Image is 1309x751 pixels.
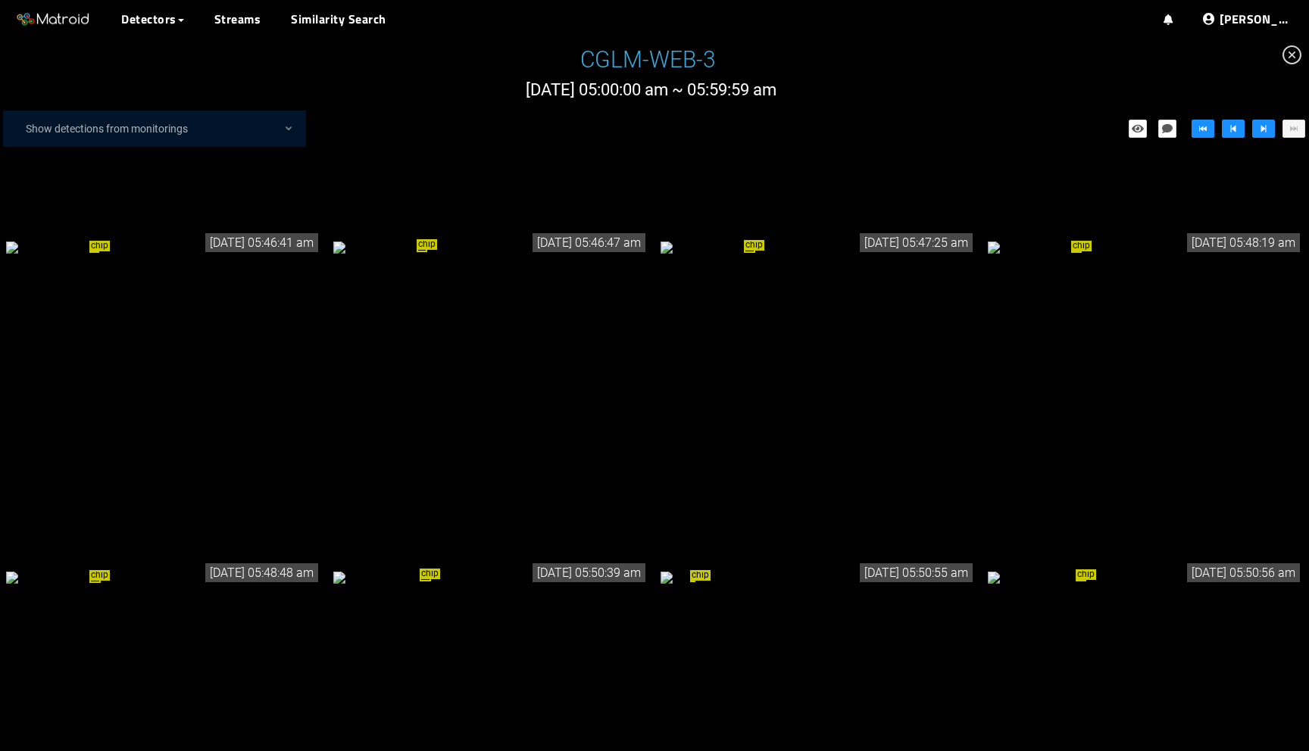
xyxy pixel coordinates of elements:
[1258,123,1269,136] span: step-forward
[214,10,261,28] a: Streams
[15,8,91,31] img: Matroid logo
[121,10,177,28] span: Detectors
[420,569,440,579] span: chip
[1187,563,1300,582] div: [DATE] 05:50:56 am
[744,240,764,251] span: chip
[1252,120,1275,138] button: step-forward
[1282,120,1305,138] button: fast-forward
[1222,120,1245,138] button: step-backward
[1192,120,1214,138] button: fast-backward
[1071,241,1092,251] span: chip
[18,114,306,144] div: Show detections from monitorings
[1228,123,1239,136] span: step-backward
[291,10,386,28] a: Similarity Search
[533,233,645,252] div: [DATE] 05:46:47 am
[860,563,973,582] div: [DATE] 05:50:55 am
[205,563,318,582] div: [DATE] 05:48:48 am
[417,239,437,250] span: chip
[1198,123,1208,136] span: fast-backward
[205,233,318,252] div: [DATE] 05:46:41 am
[533,563,645,582] div: [DATE] 05:50:39 am
[1187,233,1300,252] div: [DATE] 05:48:19 am
[690,570,711,581] span: chip
[860,233,973,252] div: [DATE] 05:47:25 am
[1076,569,1096,580] span: chip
